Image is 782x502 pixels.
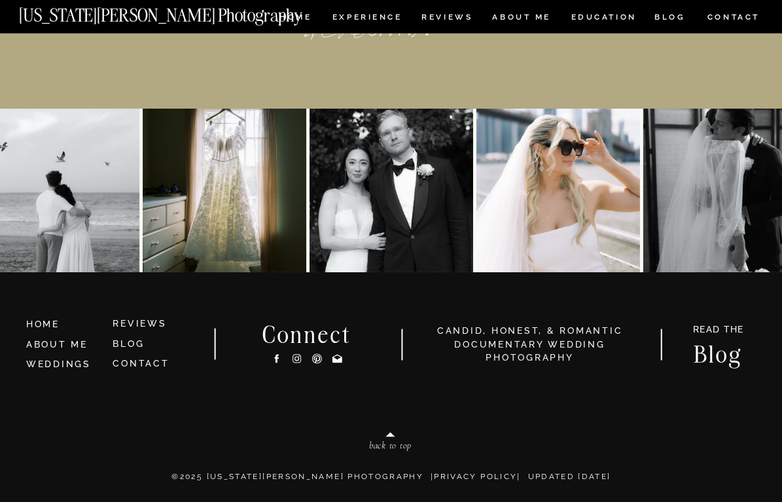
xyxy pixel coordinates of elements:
img: Dina & Kelvin [476,109,639,272]
p: [PERSON_NAME] [257,12,526,48]
a: REVIEWS [421,13,471,24]
a: EDUCATION [569,13,638,24]
a: CONTACT [113,359,169,369]
a: CONTACT [706,10,760,24]
img: Young and in love in NYC! Dana and Jordan 🤍 [310,109,473,272]
a: BLOG [654,13,686,24]
a: READ THE [686,325,751,338]
a: HOME [277,13,314,24]
img: Elaine and this dress 🤍🤍🤍 [143,109,306,272]
a: ABOUT ME [26,339,88,350]
h3: candid, honest, & romantic Documentary Wedding photography [420,324,639,365]
a: Privacy Policy [434,472,517,481]
a: WEDDINGS [26,359,91,370]
a: BLOG [113,338,144,349]
a: HOME [26,317,102,332]
a: [US_STATE][PERSON_NAME] Photography [19,7,346,18]
a: ABOUT ME [492,13,552,24]
a: Blog [681,343,756,363]
a: back to top [313,440,467,455]
h2: Connect [245,323,368,344]
a: Experience [332,13,401,24]
a: REVIEWS [113,318,166,329]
